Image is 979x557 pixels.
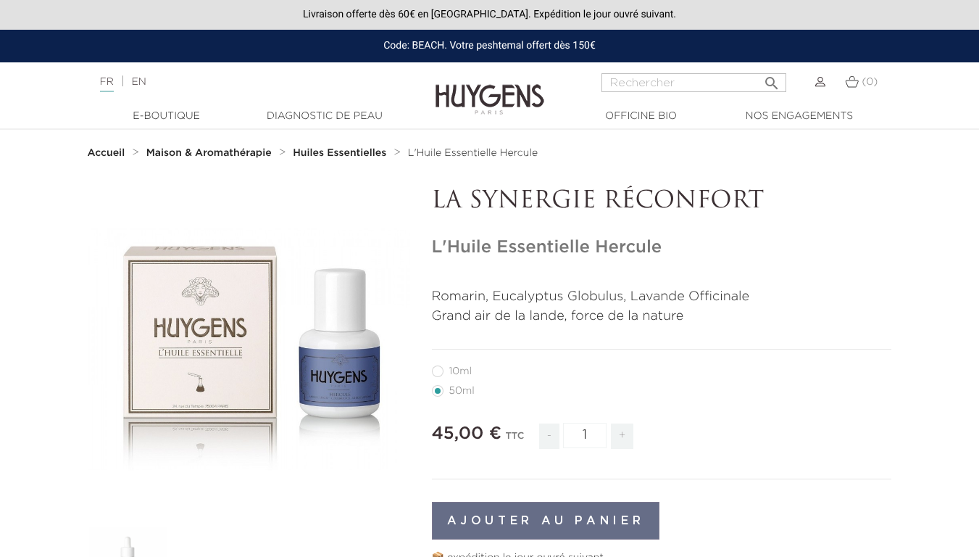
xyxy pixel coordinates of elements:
input: Quantité [563,423,607,448]
a: Maison & Aromathérapie [146,147,275,159]
span: 45,00 € [432,425,501,442]
div: | [93,73,397,91]
a: EN [131,77,146,87]
a: Officine Bio [569,109,714,124]
a: Accueil [88,147,128,159]
p: LA SYNERGIE RÉCONFORT [432,188,892,215]
strong: Huiles Essentielles [293,148,386,158]
strong: Maison & Aromathérapie [146,148,272,158]
button:  [759,69,785,88]
i:  [763,70,780,88]
span: (0) [862,77,878,87]
span: L'Huile Essentielle Hercule [408,148,538,158]
a: E-Boutique [94,109,239,124]
a: Huiles Essentielles [293,147,390,159]
div: TTC [505,421,524,460]
a: FR [100,77,114,92]
h1: L'Huile Essentielle Hercule [432,237,892,258]
label: 10ml [432,366,489,377]
span: + [611,424,634,449]
a: Diagnostic de peau [252,109,397,124]
button: Ajouter au panier [432,502,660,540]
p: Romarin, Eucalyptus Globulus, Lavande Officinale [432,287,892,307]
a: Nos engagements [727,109,872,124]
input: Rechercher [601,73,786,92]
a: L'Huile Essentielle Hercule [408,147,538,159]
label: 50ml [432,385,492,397]
img: Huygens [436,61,544,117]
span: - [539,424,559,449]
strong: Accueil [88,148,125,158]
p: Grand air de la lande, force de la nature [432,307,892,326]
